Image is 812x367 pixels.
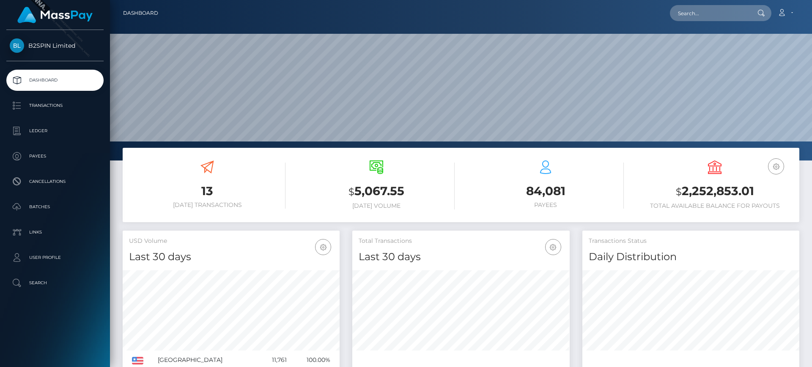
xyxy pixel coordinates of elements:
h5: Total Transactions [359,237,563,245]
a: Cancellations [6,171,104,192]
h3: 84,081 [467,183,624,199]
h3: 2,252,853.01 [636,183,793,200]
h4: Last 30 days [129,250,333,264]
small: $ [676,186,682,198]
p: Dashboard [10,74,100,87]
a: Ledger [6,120,104,141]
h6: Total Available Balance for Payouts [636,202,793,209]
h3: 13 [129,183,285,199]
a: User Profile [6,247,104,268]
h4: Last 30 days [359,250,563,264]
a: Dashboard [6,70,104,91]
p: Payees [10,150,100,163]
a: Dashboard [123,4,158,22]
a: Batches [6,196,104,217]
a: Search [6,272,104,294]
h5: Transactions Status [589,237,793,245]
p: Batches [10,201,100,213]
small: $ [348,186,354,198]
img: MassPay Logo [17,7,93,23]
img: B2SPIN Limited [10,38,24,53]
h5: USD Volume [129,237,333,245]
a: Payees [6,146,104,167]
h4: Daily Distribution [589,250,793,264]
a: Transactions [6,95,104,116]
h6: Payees [467,201,624,209]
h3: 5,067.55 [298,183,455,200]
input: Search... [670,5,749,21]
a: Links [6,222,104,243]
h6: [DATE] Volume [298,202,455,209]
p: Transactions [10,99,100,112]
p: Cancellations [10,175,100,188]
p: Search [10,277,100,289]
p: User Profile [10,251,100,264]
span: B2SPIN Limited [6,42,104,49]
h6: [DATE] Transactions [129,201,285,209]
p: Ledger [10,125,100,137]
p: Links [10,226,100,239]
img: US.png [132,357,143,364]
